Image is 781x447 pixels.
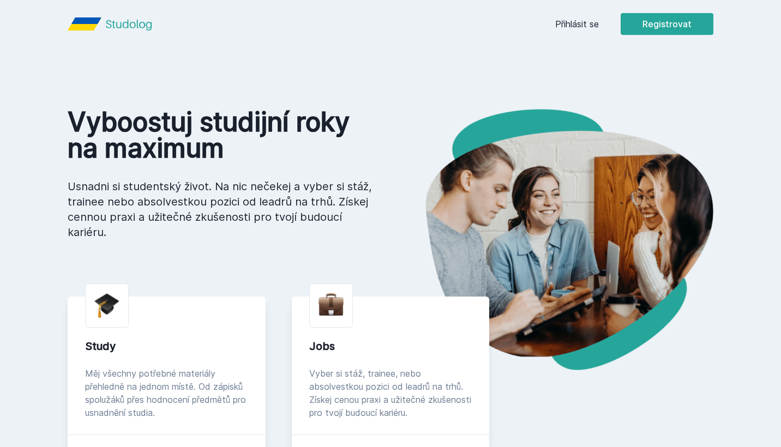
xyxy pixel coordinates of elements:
[85,339,248,354] div: Study
[68,109,373,161] h1: Vyboostuj studijní roky na maximum
[555,17,599,31] a: Přihlásit se
[319,291,344,318] img: briefcase.png
[85,367,248,419] div: Měj všechny potřebné materiály přehledně na jednom místě. Od zápisků spolužáků přes hodnocení pře...
[309,339,472,354] div: Jobs
[68,179,373,240] p: Usnadni si studentský život. Na nic nečekej a vyber si stáž, trainee nebo absolvestkou pozici od ...
[621,13,713,35] button: Registrovat
[94,293,119,318] img: graduation-cap.png
[390,109,713,370] img: hero.png
[309,367,472,419] div: Vyber si stáž, trainee, nebo absolvestkou pozici od leadrů na trhů. Získej cenou praxi a užitečné...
